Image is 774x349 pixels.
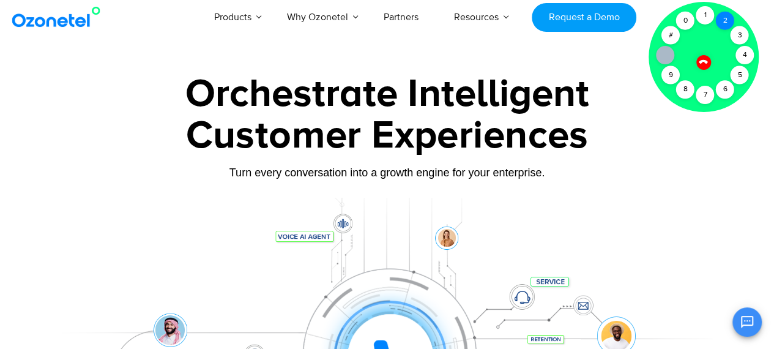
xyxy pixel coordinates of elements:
div: 7 [696,86,714,104]
div: 3 [731,26,749,45]
div: # [661,26,680,45]
div: Turn every conversation into a growth engine for your enterprise. [48,166,727,179]
div: 0 [676,12,694,30]
div: 6 [716,80,734,99]
div: 2 [716,12,734,30]
div: Customer Experiences [48,107,727,165]
a: Request a Demo [532,3,636,32]
div: Orchestrate Intelligent [48,75,727,114]
button: Open chat [732,307,762,337]
div: 1 [696,6,714,24]
div: 8 [676,80,694,99]
div: 4 [735,46,754,64]
div: 5 [731,66,749,84]
div: 9 [661,66,680,84]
